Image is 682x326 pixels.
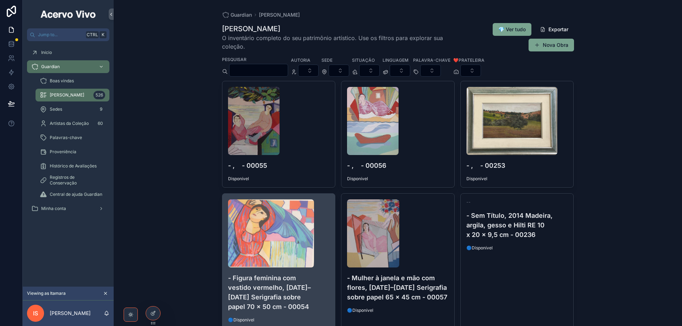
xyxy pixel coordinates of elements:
[347,161,449,170] h4: - , - 00056
[347,273,449,302] h4: - Mulher à janela e mão com flores, [DATE]–[DATE] Serigrafia sobre papel 65 x 45 cm - 00057
[222,81,336,188] a: ,------00055-web.jpeg- , - 00055Disponível
[413,57,450,63] label: Palavra-chave
[259,11,300,18] a: [PERSON_NAME]
[27,291,66,296] span: Viewing as Itamara
[36,188,109,201] a: Central de ajuda Guardian
[347,87,399,155] img: ,------00056-web.jpeg
[39,9,97,20] img: App logo
[41,64,60,70] span: Guardian
[50,92,84,98] span: [PERSON_NAME]
[50,78,74,84] span: Boas vindas
[38,32,83,38] span: Jump to...
[298,65,319,77] button: Select Button
[383,57,408,63] label: Linguagem
[27,60,109,73] a: Guardian
[222,56,247,62] label: Pesquisar
[228,87,280,155] img: ,------00055-web.jpeg
[41,206,66,211] span: Minha conta
[466,199,471,205] span: --
[228,176,330,182] span: Disponível
[36,174,109,187] a: Registros de Conservação
[27,28,109,41] button: Jump to...CtrlK
[96,119,105,128] div: 60
[341,81,455,188] a: ,------00056-web.jpeg- , - 00056Disponível
[100,32,106,38] span: K
[466,211,568,239] h4: - Sem Título, 2014 Madeira, argila, gesso e Hilti RE 10 x 20 x 9,5 cm - 00236
[36,131,109,144] a: Palavras-chave
[36,103,109,116] a: Sedes9
[36,117,109,130] a: Artistas da Coleção60
[352,57,375,63] label: Situação
[50,175,102,186] span: Registros de Conservação
[23,41,114,224] div: scrollable content
[36,89,109,101] a: [PERSON_NAME]526
[27,202,109,215] a: Minha conta
[50,121,89,126] span: Artistas da Coleção
[347,199,399,267] img: Mulher-à-janela-e-mão-com-flores,-1975–1985-Serigrafia-sobre-papel-65-x-45-cm---00057-web.jpeg
[36,160,109,172] a: Histórico de Avaliações
[86,31,99,38] span: Ctrl
[228,273,330,311] h4: - Figura feminina com vestido vermelho, [DATE]–[DATE] Serigrafia sobre papel 70 x 50 cm - 00054
[41,50,52,55] span: Início
[228,199,314,267] img: Figura-feminina-com-vestido-vermelho,-1975–1985-Serigrafia-sobre-papel-70-x-50-cm---00054-web.jpeg
[390,65,410,77] button: Select Button
[329,65,349,77] button: Select Button
[359,65,380,77] button: Select Button
[347,176,449,182] span: Disponível
[466,161,568,170] h4: - , - 00253
[222,24,449,34] h1: [PERSON_NAME]
[420,65,441,77] button: Select Button
[27,46,109,59] a: Início
[460,81,574,188] a: ,------00253-web.jpeg- , - 00253Disponível
[228,317,330,323] span: 🔵Disponível
[493,23,531,36] button: 💎 Ver tudo
[50,106,62,112] span: Sedes
[228,161,330,170] h4: - , - 00055
[50,149,76,155] span: Proveniência
[36,74,109,87] a: Boas vindas
[460,65,481,77] button: Select Button
[321,57,332,63] label: Sede
[347,308,449,313] span: 🔵Disponível
[231,11,252,18] span: Guardian
[33,309,38,317] span: IS
[222,11,252,18] a: Guardian
[466,87,558,155] img: ,------00253-web.jpeg
[466,176,568,182] span: Disponível
[291,57,310,63] label: Autoria
[50,310,91,317] p: [PERSON_NAME]
[36,145,109,158] a: Proveniência
[529,39,574,51] button: Nova Obra
[50,135,82,140] span: Palavras-chave
[534,23,574,36] button: Exportar
[453,57,485,63] label: ❤️Prateleira
[498,26,526,33] span: 💎 Ver tudo
[93,91,105,99] div: 526
[50,163,97,169] span: Histórico de Avaliações
[50,192,102,197] span: Central de ajuda Guardian
[222,34,449,51] span: O inventário completo do seu patrimônio artístico. Use os filtros para explorar sua coleção.
[97,105,105,114] div: 9
[466,245,568,251] span: 🔵Disponível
